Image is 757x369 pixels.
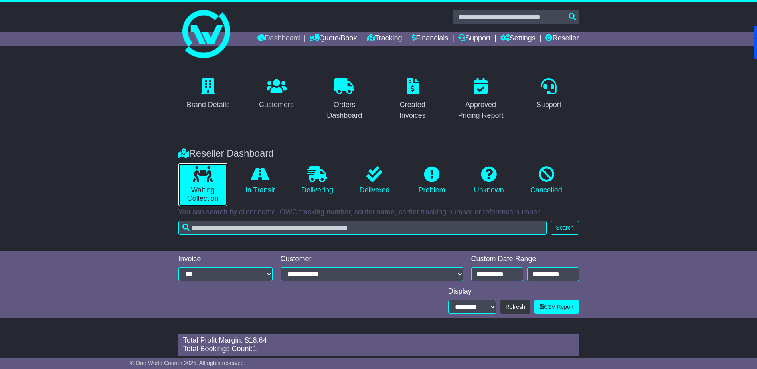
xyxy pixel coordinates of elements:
div: Orders Dashboard [320,99,370,121]
a: Tracking [367,32,402,46]
a: Support [458,32,490,46]
a: Settings [500,32,536,46]
a: In Transit [235,163,285,198]
a: Dashboard [257,32,300,46]
div: Brand Details [187,99,230,110]
p: You can search by client name, OWC tracking number, carrier name, carrier tracking number or refe... [178,208,579,217]
div: Support [536,99,561,110]
span: © One World Courier 2025. All rights reserved. [130,360,245,366]
span: 1 [253,345,257,353]
a: Financials [412,32,448,46]
a: Support [531,75,567,113]
a: Created Invoices [383,75,443,124]
div: Reseller Dashboard [174,148,583,159]
a: Problem [407,163,456,198]
a: Reseller [545,32,579,46]
div: Approved Pricing Report [456,99,506,121]
span: 18.64 [249,336,267,344]
div: Total Profit Margin: $ [183,336,574,345]
a: Brand Details [182,75,235,113]
a: Quote/Book [310,32,357,46]
a: Waiting Collection [178,163,227,206]
a: Approved Pricing Report [451,75,511,124]
a: CSV Report [534,300,579,314]
div: Total Bookings Count: [183,345,574,353]
div: Display [448,287,579,296]
button: Search [551,221,579,235]
a: Delivered [350,163,399,198]
a: Cancelled [522,163,571,198]
a: Customers [254,75,299,113]
div: Customers [259,99,294,110]
a: Orders Dashboard [314,75,375,124]
div: Invoice [178,255,273,264]
a: Unknown [464,163,514,198]
div: Created Invoices [388,99,438,121]
div: Custom Date Range [471,255,579,264]
div: Customer [281,255,463,264]
button: Refresh [500,300,530,314]
a: Delivering [293,163,342,198]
